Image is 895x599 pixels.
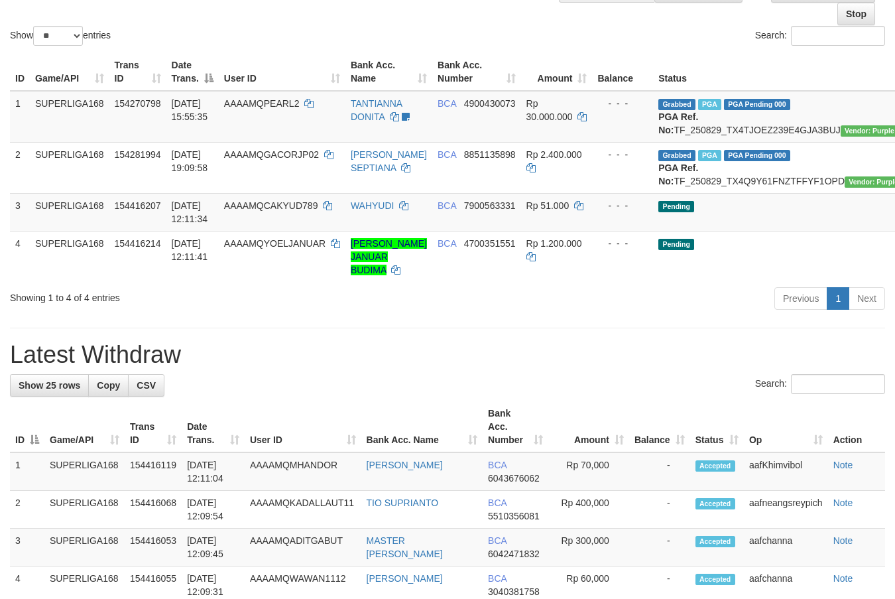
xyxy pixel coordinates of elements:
input: Search: [791,26,885,46]
td: [DATE] 12:09:54 [182,491,245,529]
span: Copy 8851135898 to clipboard [464,149,516,160]
a: [PERSON_NAME] JANUAR BUDIMA [351,238,427,275]
td: aafneangsreypich [744,491,828,529]
div: - - - [597,237,648,250]
td: 154416119 [125,452,182,491]
a: [PERSON_NAME] [367,460,443,470]
td: - [629,529,690,566]
input: Search: [791,374,885,394]
a: Stop [837,3,875,25]
td: 1 [10,452,44,491]
th: Balance: activate to sort column ascending [629,401,690,452]
span: BCA [438,238,456,249]
td: - [629,452,690,491]
span: Show 25 rows [19,380,80,391]
span: Grabbed [658,150,695,161]
a: TIO SUPRIANTO [367,498,439,508]
td: Rp 70,000 [548,452,628,491]
span: 154416214 [115,238,161,249]
label: Search: [755,26,885,46]
td: SUPERLIGA168 [30,142,109,193]
td: SUPERLIGA168 [44,491,125,529]
span: BCA [488,535,507,546]
a: MASTER [PERSON_NAME] [367,535,443,559]
th: Balance [592,53,653,91]
span: BCA [488,498,507,508]
span: Rp 30.000.000 [526,98,573,122]
a: Note [833,460,853,470]
span: Accepted [695,498,735,509]
th: Bank Acc. Number: activate to sort column ascending [432,53,521,91]
span: Copy 6043676062 to clipboard [488,473,540,484]
span: Copy 4700351551 to clipboard [464,238,516,249]
th: ID: activate to sort column descending [10,401,44,452]
span: Copy 3040381758 to clipboard [488,586,540,597]
td: SUPERLIGA168 [44,452,125,491]
td: SUPERLIGA168 [30,231,109,282]
td: 2 [10,491,44,529]
a: Note [833,573,853,584]
span: AAAAMQYOELJANUAR [224,238,326,249]
a: Next [849,287,885,310]
th: Status: activate to sort column ascending [690,401,744,452]
span: Pending [658,201,694,212]
th: Amount: activate to sort column ascending [548,401,628,452]
span: AAAAMQGACORJP02 [224,149,319,160]
a: [PERSON_NAME] SEPTIANA [351,149,427,173]
th: Date Trans.: activate to sort column ascending [182,401,245,452]
td: SUPERLIGA168 [30,91,109,143]
label: Show entries [10,26,111,46]
span: Rp 51.000 [526,200,569,211]
span: PGA Pending [724,99,790,110]
span: AAAAMQPEARL2 [224,98,300,109]
span: Marked by aafmaleo [698,99,721,110]
select: Showentries [33,26,83,46]
td: [DATE] 12:11:04 [182,452,245,491]
span: PGA Pending [724,150,790,161]
th: Game/API: activate to sort column ascending [44,401,125,452]
td: SUPERLIGA168 [44,529,125,566]
h1: Latest Withdraw [10,342,885,368]
label: Search: [755,374,885,394]
th: Bank Acc. Name: activate to sort column ascending [345,53,432,91]
td: - [629,491,690,529]
span: Copy 4900430073 to clipboard [464,98,516,109]
b: PGA Ref. No: [658,163,698,186]
span: Marked by aafnonsreyleab [698,150,721,161]
th: Date Trans.: activate to sort column descending [166,53,219,91]
td: 2 [10,142,30,193]
th: User ID: activate to sort column ascending [219,53,345,91]
td: aafKhimvibol [744,452,828,491]
span: Pending [658,239,694,250]
th: Bank Acc. Number: activate to sort column ascending [483,401,548,452]
td: [DATE] 12:09:45 [182,529,245,566]
span: Rp 2.400.000 [526,149,582,160]
td: 3 [10,193,30,231]
span: Copy 5510356081 to clipboard [488,511,540,521]
a: CSV [128,374,164,397]
a: TANTIANNA DONITA [351,98,402,122]
span: [DATE] 12:11:41 [172,238,208,262]
span: Copy 7900563331 to clipboard [464,200,516,211]
a: Previous [774,287,827,310]
span: Copy [97,380,120,391]
span: Grabbed [658,99,695,110]
td: 154416068 [125,491,182,529]
a: Note [833,498,853,508]
a: Note [833,535,853,546]
span: BCA [488,460,507,470]
span: Copy 6042471832 to clipboard [488,549,540,559]
a: 1 [827,287,849,310]
span: BCA [438,98,456,109]
td: AAAAMQADITGABUT [245,529,361,566]
span: [DATE] 19:09:58 [172,149,208,173]
span: Accepted [695,536,735,547]
span: BCA [488,573,507,584]
div: Showing 1 to 4 of 4 entries [10,286,363,304]
td: 4 [10,231,30,282]
span: AAAAMQCAKYUD789 [224,200,318,211]
div: - - - [597,199,648,212]
span: Accepted [695,574,735,585]
span: [DATE] 12:11:34 [172,200,208,224]
span: CSV [137,380,156,391]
